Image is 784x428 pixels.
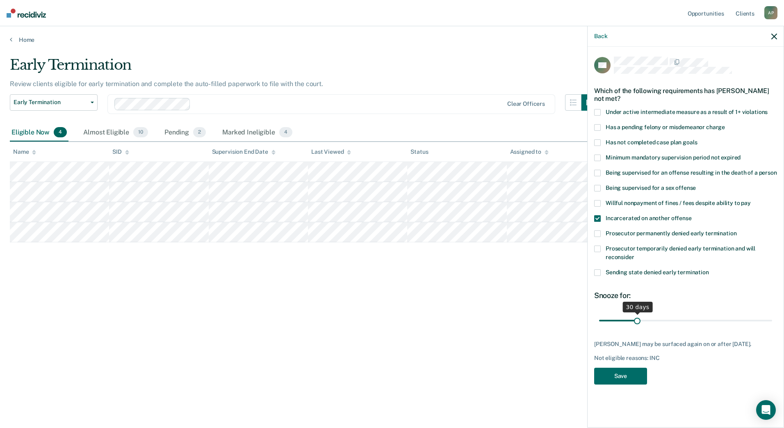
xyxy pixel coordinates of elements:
span: 2 [193,127,206,138]
div: SID [112,148,129,155]
div: Open Intercom Messenger [756,400,776,420]
div: Supervision End Date [212,148,276,155]
span: Has a pending felony or misdemeanor charge [606,124,725,130]
div: Status [410,148,428,155]
p: Review clients eligible for early termination and complete the auto-filled paperwork to file with... [10,80,323,88]
span: Being supervised for a sex offense [606,184,696,191]
span: Incarcerated on another offense [606,215,692,221]
span: Being supervised for an offense resulting in the death of a person [606,169,777,176]
button: Back [594,33,607,40]
div: Early Termination [10,57,598,80]
div: [PERSON_NAME] may be surfaced again on or after [DATE]. [594,341,777,348]
img: Recidiviz [7,9,46,18]
span: Prosecutor temporarily denied early termination and will reconsider [606,245,755,260]
a: Home [10,36,774,43]
span: 4 [279,127,292,138]
div: Name [13,148,36,155]
div: Snooze for: [594,291,777,300]
span: Under active intermediate measure as a result of 1+ violations [606,109,768,115]
span: 4 [54,127,67,138]
span: Minimum mandatory supervision period not expired [606,154,741,161]
div: Clear officers [507,100,545,107]
div: Marked Ineligible [221,124,294,142]
span: Has not completed case plan goals [606,139,697,146]
div: Which of the following requirements has [PERSON_NAME] not met? [594,80,777,109]
div: Last Viewed [311,148,351,155]
div: Almost Eligible [82,124,150,142]
span: Prosecutor permanently denied early termination [606,230,736,237]
div: 30 days [623,302,653,312]
span: Early Termination [14,99,87,106]
span: 10 [133,127,148,138]
span: Sending state denied early termination [606,269,709,275]
div: Assigned to [510,148,549,155]
div: A P [764,6,777,19]
div: Not eligible reasons: INC [594,355,777,362]
span: Willful nonpayment of fines / fees despite ability to pay [606,200,751,206]
div: Eligible Now [10,124,68,142]
button: Save [594,368,647,385]
div: Pending [163,124,207,142]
